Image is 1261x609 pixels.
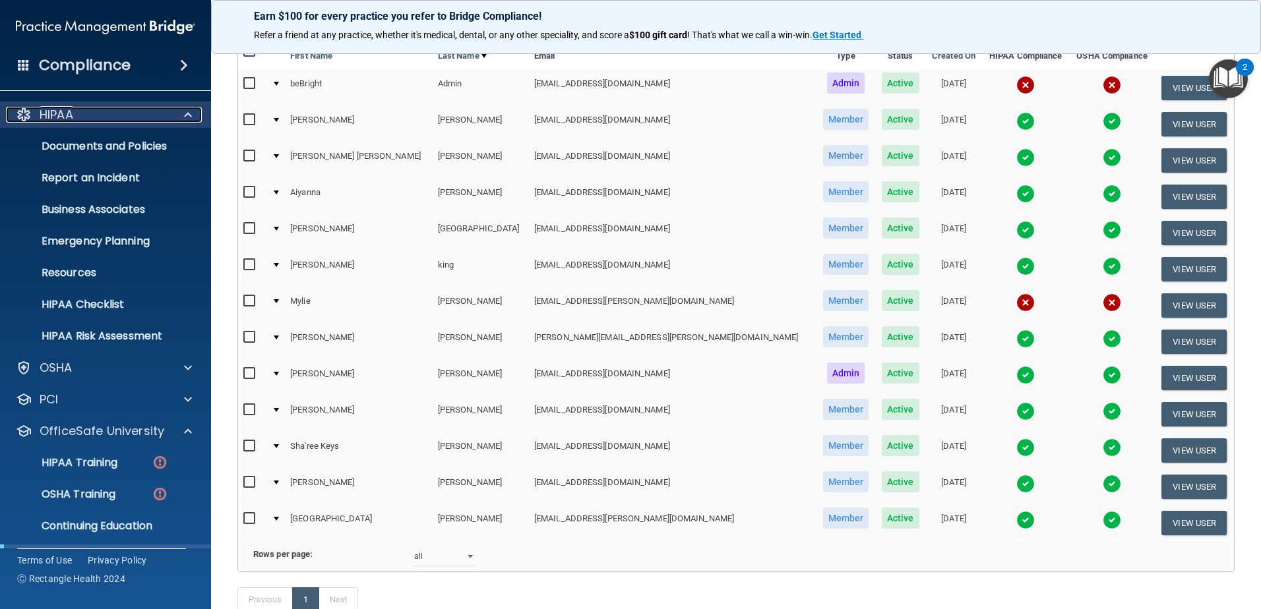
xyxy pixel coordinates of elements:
td: [PERSON_NAME] [285,469,433,505]
button: View User [1161,402,1227,426]
a: Get Started [813,30,863,40]
td: [PERSON_NAME] [433,396,529,432]
td: [PERSON_NAME] [285,360,433,396]
p: Documents and Policies [9,140,189,153]
td: [EMAIL_ADDRESS][DOMAIN_NAME] [529,179,816,215]
img: tick.e7d51cea.svg [1016,475,1035,493]
img: tick.e7d51cea.svg [1016,148,1035,167]
td: [EMAIL_ADDRESS][DOMAIN_NAME] [529,469,816,505]
td: [DATE] [925,106,982,142]
td: [PERSON_NAME] [433,324,529,360]
img: cross.ca9f0e7f.svg [1103,76,1121,94]
img: danger-circle.6113f641.png [152,454,168,471]
th: HIPAA Compliance [982,38,1069,70]
td: [EMAIL_ADDRESS][PERSON_NAME][DOMAIN_NAME] [529,505,816,540]
td: [DATE] [925,432,982,469]
span: Member [823,507,869,529]
img: tick.e7d51cea.svg [1016,185,1035,203]
td: [PERSON_NAME] [433,142,529,179]
td: [EMAIL_ADDRESS][DOMAIN_NAME] [529,215,816,251]
img: tick.e7d51cea.svg [1103,112,1121,130]
p: OSHA Training [9,488,115,501]
td: [PERSON_NAME] [285,324,433,360]
a: Last Name [438,48,487,64]
td: [EMAIL_ADDRESS][DOMAIN_NAME] [529,396,816,432]
th: Status [875,38,925,70]
p: HIPAA Risk Assessment [9,330,189,343]
p: Business Associates [9,203,189,216]
span: Active [882,181,919,202]
td: Mylie [285,287,433,324]
td: [PERSON_NAME][EMAIL_ADDRESS][PERSON_NAME][DOMAIN_NAME] [529,324,816,360]
td: [DATE] [925,251,982,287]
span: Member [823,435,869,456]
img: tick.e7d51cea.svg [1016,511,1035,529]
a: PCI [16,391,192,407]
button: View User [1161,112,1227,136]
img: tick.e7d51cea.svg [1103,148,1121,167]
p: Emergency Planning [9,235,189,248]
img: tick.e7d51cea.svg [1016,402,1035,420]
td: [EMAIL_ADDRESS][DOMAIN_NAME] [529,70,816,106]
td: [EMAIL_ADDRESS][DOMAIN_NAME] [529,432,816,469]
td: [DATE] [925,324,982,360]
th: Email [529,38,816,70]
span: Refer a friend at any practice, whether it's medical, dental, or any other speciality, and score a [254,30,629,40]
img: tick.e7d51cea.svg [1016,112,1035,130]
span: Active [882,435,919,456]
td: [PERSON_NAME] [285,215,433,251]
strong: Get Started [813,30,861,40]
button: View User [1161,511,1227,535]
td: [DATE] [925,179,982,215]
span: Admin [827,72,865,94]
td: [EMAIL_ADDRESS][DOMAIN_NAME] [529,251,816,287]
img: tick.e7d51cea.svg [1103,330,1121,348]
span: Member [823,145,869,166]
p: HIPAA Checklist [9,298,189,311]
p: OfficeSafe University [40,423,164,439]
td: king [433,251,529,287]
span: Active [882,145,919,166]
p: Continuing Education [9,519,189,533]
span: Active [882,362,919,384]
a: OfficeSafe University [16,423,192,439]
p: Report an Incident [9,171,189,185]
img: cross.ca9f0e7f.svg [1016,293,1035,312]
td: [GEOGRAPHIC_DATA] [285,505,433,540]
a: Created On [932,48,975,64]
th: OSHA Compliance [1069,38,1154,70]
h4: Compliance [39,56,131,74]
b: Rows per page: [253,549,313,559]
img: tick.e7d51cea.svg [1103,185,1121,203]
td: [DATE] [925,215,982,251]
button: View User [1161,257,1227,281]
span: Member [823,326,869,347]
img: danger-circle.6113f641.png [152,486,168,502]
td: [PERSON_NAME] [433,469,529,505]
button: Open Resource Center, 2 new notifications [1209,59,1248,98]
td: [DATE] [925,142,982,179]
td: Sha'ree Keys [285,432,433,469]
img: cross.ca9f0e7f.svg [1103,293,1121,312]
td: [DATE] [925,396,982,432]
button: View User [1161,148,1227,173]
span: Member [823,471,869,492]
td: [PERSON_NAME] [285,251,433,287]
span: Ⓒ Rectangle Health 2024 [17,572,125,585]
img: tick.e7d51cea.svg [1016,366,1035,384]
button: View User [1161,475,1227,499]
a: Privacy Policy [88,554,147,567]
a: OSHA [16,360,192,376]
img: tick.e7d51cea.svg [1103,438,1121,457]
a: HIPAA [16,107,192,123]
td: [DATE] [925,360,982,396]
td: [GEOGRAPHIC_DATA] [433,215,529,251]
td: [EMAIL_ADDRESS][DOMAIN_NAME] [529,106,816,142]
td: [DATE] [925,505,982,540]
td: [EMAIL_ADDRESS][DOMAIN_NAME] [529,360,816,396]
button: View User [1161,76,1227,100]
span: Member [823,181,869,202]
td: [DATE] [925,70,982,106]
a: Terms of Use [17,554,72,567]
td: [EMAIL_ADDRESS][DOMAIN_NAME] [529,142,816,179]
